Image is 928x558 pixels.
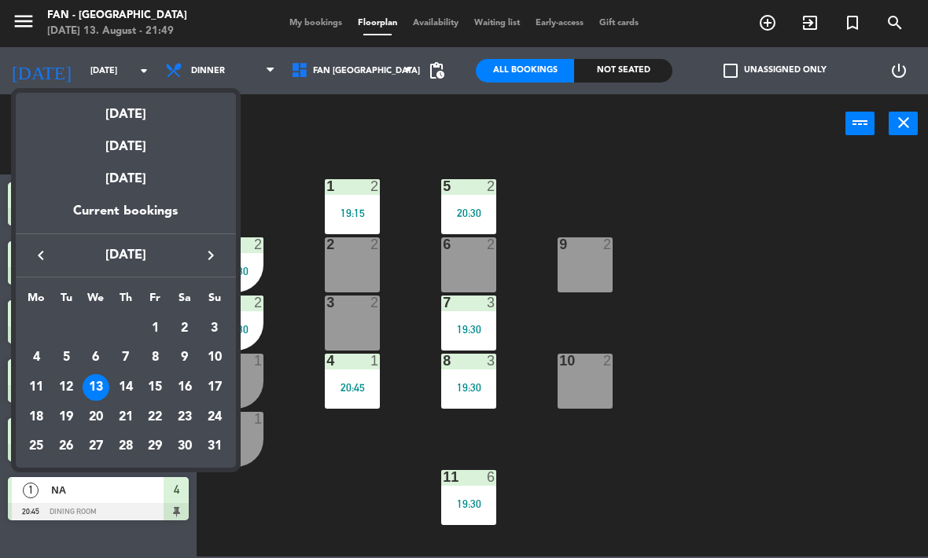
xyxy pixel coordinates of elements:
div: 15 [142,374,168,401]
div: 22 [142,404,168,431]
div: 24 [201,404,228,431]
td: August 11, 2025 [22,373,52,402]
td: August 10, 2025 [200,343,230,373]
div: 16 [171,374,198,401]
div: 11 [23,374,50,401]
div: Current bookings [16,201,236,233]
div: [DATE] [16,157,236,201]
div: 14 [112,374,139,401]
td: August 22, 2025 [140,402,170,432]
td: August 20, 2025 [81,402,111,432]
i: keyboard_arrow_left [31,246,50,265]
td: August 24, 2025 [200,402,230,432]
div: 30 [171,434,198,461]
div: 1 [142,315,168,342]
td: August 26, 2025 [51,432,81,462]
div: 25 [23,434,50,461]
div: 13 [83,374,109,401]
div: 29 [142,434,168,461]
button: keyboard_arrow_left [27,245,55,266]
div: 12 [53,374,79,401]
div: 3 [201,315,228,342]
th: Monday [22,289,52,314]
td: August 25, 2025 [22,432,52,462]
td: August 29, 2025 [140,432,170,462]
td: August 4, 2025 [22,343,52,373]
td: August 6, 2025 [81,343,111,373]
td: August 21, 2025 [111,402,141,432]
div: 5 [53,344,79,371]
th: Friday [140,289,170,314]
div: [DATE] [16,93,236,125]
div: 9 [171,344,198,371]
div: 4 [23,344,50,371]
td: August 12, 2025 [51,373,81,402]
td: August 9, 2025 [170,343,200,373]
div: 21 [112,404,139,431]
div: 18 [23,404,50,431]
td: August 16, 2025 [170,373,200,402]
td: August 28, 2025 [111,432,141,462]
td: August 30, 2025 [170,432,200,462]
div: 17 [201,374,228,401]
div: 23 [171,404,198,431]
div: 19 [53,404,79,431]
td: August 8, 2025 [140,343,170,373]
th: Tuesday [51,289,81,314]
td: August 27, 2025 [81,432,111,462]
td: August 23, 2025 [170,402,200,432]
div: 6 [83,344,109,371]
th: Wednesday [81,289,111,314]
td: August 14, 2025 [111,373,141,402]
div: 8 [142,344,168,371]
div: 28 [112,434,139,461]
th: Sunday [200,289,230,314]
td: August 1, 2025 [140,314,170,343]
td: August 13, 2025 [81,373,111,402]
td: AUG [22,314,141,343]
div: 26 [53,434,79,461]
td: August 5, 2025 [51,343,81,373]
span: [DATE] [55,245,197,266]
td: August 18, 2025 [22,402,52,432]
div: 10 [201,344,228,371]
td: August 19, 2025 [51,402,81,432]
i: keyboard_arrow_right [201,246,220,265]
div: 7 [112,344,139,371]
div: 31 [201,434,228,461]
div: 27 [83,434,109,461]
button: keyboard_arrow_right [197,245,225,266]
th: Saturday [170,289,200,314]
td: August 2, 2025 [170,314,200,343]
td: August 7, 2025 [111,343,141,373]
th: Thursday [111,289,141,314]
td: August 17, 2025 [200,373,230,402]
div: 20 [83,404,109,431]
td: August 15, 2025 [140,373,170,402]
td: August 31, 2025 [200,432,230,462]
td: August 3, 2025 [200,314,230,343]
div: [DATE] [16,125,236,157]
div: 2 [171,315,198,342]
